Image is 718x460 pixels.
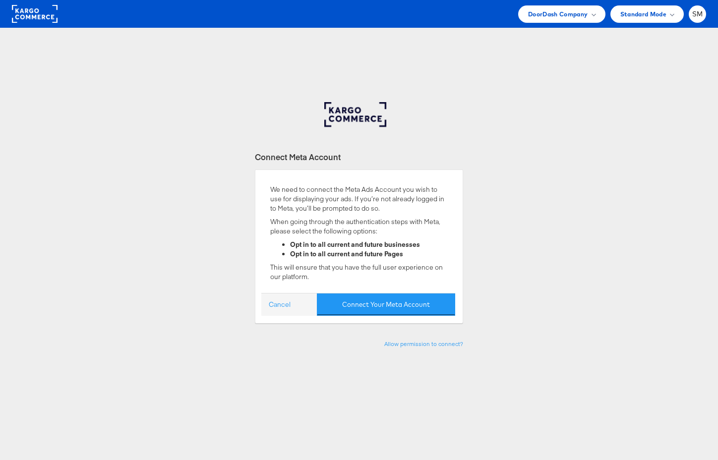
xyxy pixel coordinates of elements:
button: Connect Your Meta Account [317,293,455,316]
p: When going through the authentication steps with Meta, please select the following options: [270,217,448,235]
span: SM [692,11,703,17]
strong: Opt in to all current and future Pages [290,249,403,258]
strong: Opt in to all current and future businesses [290,240,420,249]
p: This will ensure that you have the full user experience on our platform. [270,263,448,281]
p: We need to connect the Meta Ads Account you wish to use for displaying your ads. If you’re not al... [270,185,448,213]
a: Cancel [269,300,291,309]
span: DoorDash Company [528,9,588,19]
span: Standard Mode [620,9,666,19]
div: Connect Meta Account [255,151,463,163]
a: Allow permission to connect? [384,340,463,347]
